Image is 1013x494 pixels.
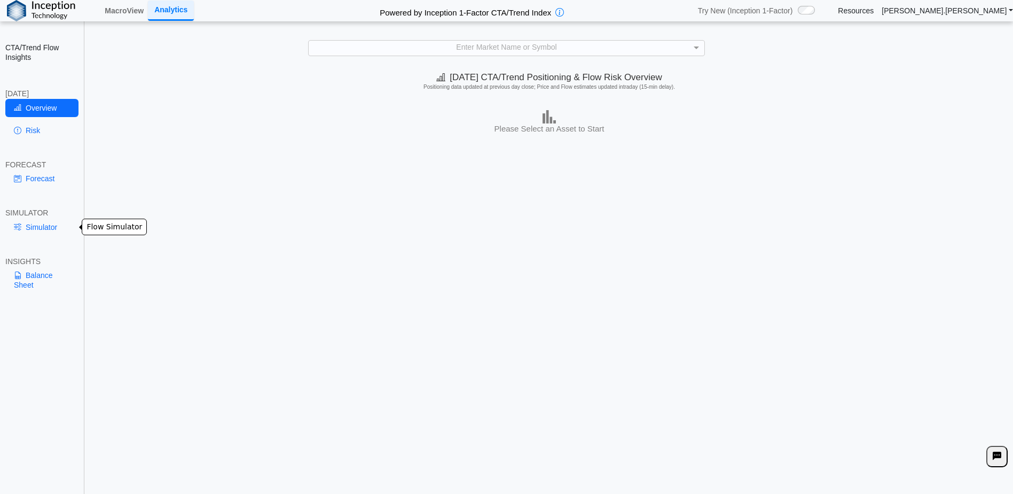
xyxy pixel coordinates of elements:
a: Overview [5,99,78,117]
h2: CTA/Trend Flow Insights [5,43,78,62]
h3: Please Select an Asset to Start [88,124,1010,134]
img: bar-chart.png [543,110,556,124]
a: Balance Sheet [5,266,78,294]
a: [PERSON_NAME].[PERSON_NAME] [882,6,1013,16]
a: Analytics [148,1,194,20]
div: FORECAST [5,160,78,169]
a: Risk [5,121,78,140]
h5: Positioning data updated at previous day close; Price and Flow estimates updated intraday (15-min... [90,84,1009,90]
div: Flow Simulator [82,219,147,235]
a: Simulator [5,218,78,236]
span: [DATE] CTA/Trend Positioning & Flow Risk Overview [436,72,662,82]
h2: Powered by Inception 1-Factor CTA/Trend Index [375,3,555,18]
a: MacroView [100,2,148,20]
div: [DATE] [5,89,78,98]
div: Enter Market Name or Symbol [309,41,704,56]
div: SIMULATOR [5,208,78,218]
a: Forecast [5,169,78,188]
a: Resources [838,6,874,16]
div: INSIGHTS [5,257,78,266]
span: Try New (Inception 1-Factor) [698,6,793,16]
